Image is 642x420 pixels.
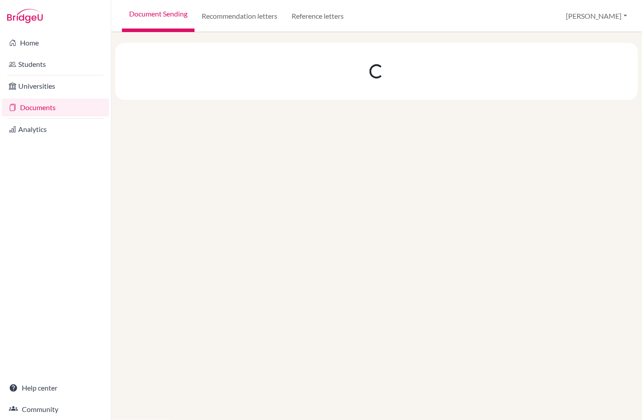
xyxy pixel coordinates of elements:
a: Documents [2,99,109,116]
a: Help center [2,379,109,397]
a: Home [2,34,109,52]
img: Bridge-U [7,9,43,23]
a: Students [2,55,109,73]
a: Analytics [2,120,109,138]
a: Community [2,400,109,418]
button: [PERSON_NAME] [562,8,631,25]
a: Universities [2,77,109,95]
